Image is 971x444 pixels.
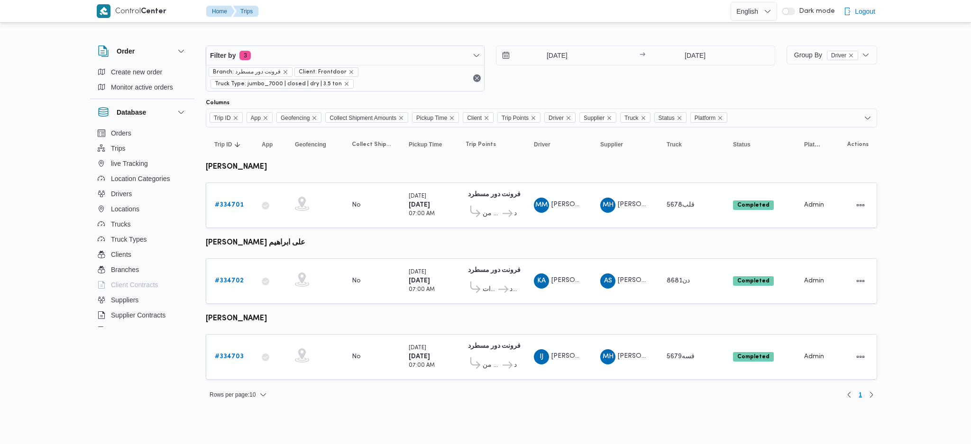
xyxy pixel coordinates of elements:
[117,45,135,57] h3: Order
[584,113,605,123] span: Supplier
[352,277,361,285] div: No
[206,99,229,107] label: Columns
[804,278,824,284] span: Admin
[111,127,131,139] span: Orders
[409,278,430,284] b: [DATE]
[251,113,261,123] span: App
[848,53,854,58] button: remove selected entity
[648,46,742,65] input: Press the down key to open a popover containing a calendar.
[804,202,824,208] span: Admin
[111,82,173,93] span: Monitor active orders
[206,163,267,171] b: [PERSON_NAME]
[233,115,238,121] button: Remove Trip ID from selection in this group
[483,284,497,295] span: كارفور الاسمرات
[618,353,672,359] span: [PERSON_NAME]
[409,287,435,292] small: 07:00 AM
[853,273,868,289] button: Actions
[737,202,769,208] b: Completed
[90,126,194,331] div: Database
[111,143,126,154] span: Trips
[502,113,529,123] span: Trip Points
[409,270,426,275] small: [DATE]
[416,113,447,123] span: Pickup Time
[497,112,540,123] span: Trip Points
[618,277,672,283] span: [PERSON_NAME]
[94,217,191,232] button: Trucks
[111,279,158,290] span: Client Contracts
[209,67,293,77] span: Branch: فرونت دور مسطرد
[94,171,191,186] button: Location Categories
[276,112,321,123] span: Geofencing
[247,112,273,123] span: App
[352,141,392,148] span: Collect Shipment Amounts
[596,137,653,152] button: Supplier
[215,278,244,284] b: # 334702
[344,81,349,87] button: remove selected entity
[325,112,408,123] span: Collect Shipment Amounts
[206,315,267,322] b: [PERSON_NAME]
[855,389,866,400] button: Page 1 of 1
[566,115,571,121] button: Remove Driver from selection in this group
[94,186,191,201] button: Drivers
[111,264,139,275] span: Branches
[412,112,459,123] span: Pickup Time
[348,69,354,75] button: remove selected entity
[210,112,243,123] span: Trip ID
[549,113,564,123] span: Driver
[94,80,191,95] button: Monitor active orders
[483,360,501,371] span: هايبر وان العاشر من [DATE]
[213,68,281,76] span: Branch: فرونت دور مسطرد
[864,114,871,122] button: Open list of options
[263,115,268,121] button: Remove App from selection in this group
[299,68,347,76] span: Client: Frontdoor
[111,66,162,78] span: Create new order
[733,200,774,210] span: Completed
[111,294,138,306] span: Suppliers
[94,277,191,292] button: Client Contracts
[840,2,879,21] button: Logout
[794,51,858,59] span: Group By Driver
[514,360,517,371] span: فرونت دور مسطرد
[677,115,682,121] button: Remove Status from selection in this group
[94,262,191,277] button: Branches
[291,137,339,152] button: Geofencing
[98,45,187,57] button: Order
[690,112,728,123] span: Platform
[733,352,774,362] span: Completed
[409,363,435,368] small: 07:00 AM
[206,46,484,65] button: Filter by3 active filters
[141,8,166,15] b: Center
[604,273,612,289] span: AS
[606,115,612,121] button: Remove Supplier from selection in this group
[551,201,605,208] span: [PERSON_NAME]
[804,353,824,360] span: Admin
[551,353,605,359] span: [PERSON_NAME]
[283,69,288,75] button: remove selected entity
[97,4,110,18] img: X8yXhbKr1z7QwAAAABJRU5ErkJggg==
[804,141,821,148] span: Platform
[206,6,235,17] button: Home
[654,112,687,123] span: Status
[603,349,614,364] span: MH
[94,141,191,156] button: Trips
[215,351,244,362] a: #334703
[466,141,496,148] span: Trip Points
[484,115,489,121] button: Remove Client from selection in this group
[94,323,191,338] button: Devices
[215,199,244,211] a: #334701
[468,343,521,349] b: فرونت دور مسطرد
[94,126,191,141] button: Orders
[729,137,791,152] button: Status
[98,107,187,118] button: Database
[206,239,305,246] b: [PERSON_NAME] على ابراهيم
[330,113,396,123] span: Collect Shipment Amounts
[409,345,426,351] small: [DATE]
[667,353,695,360] span: قسه5679
[603,198,614,213] span: MH
[579,112,616,123] span: Supplier
[544,112,576,123] span: Driver
[471,72,483,84] button: Remove
[600,141,623,148] span: Supplier
[215,275,244,287] a: #334702
[667,141,682,148] span: Truck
